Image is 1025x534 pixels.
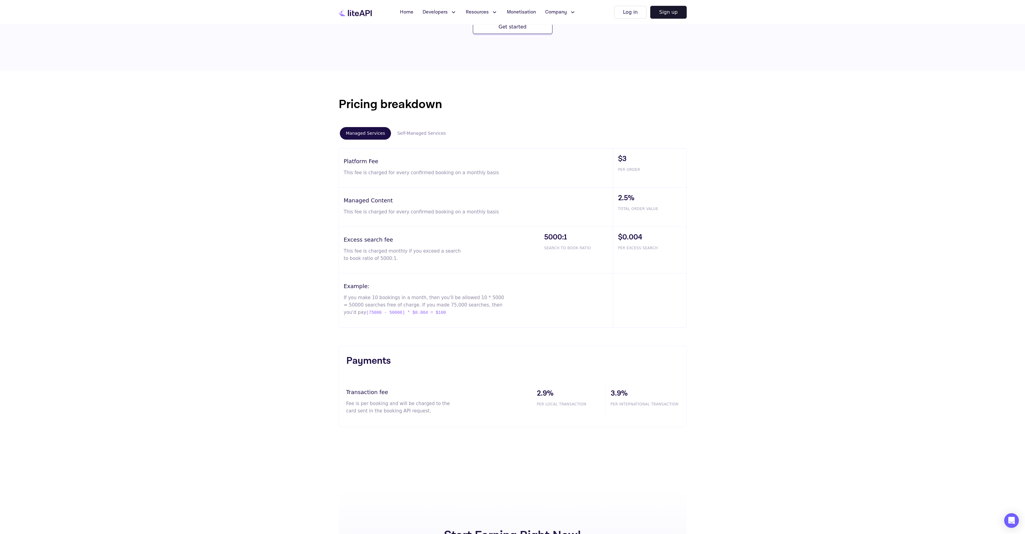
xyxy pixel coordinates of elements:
button: Managed Services [340,127,391,140]
span: $3 [618,153,686,164]
h3: Excess search fee [344,235,539,244]
h3: Example: [344,282,613,290]
span: 5000:1 [544,232,613,243]
span: $0.004 [618,232,686,243]
p: This fee is charged for every confirmed booking on a monthly basis [344,208,505,216]
button: Sign up [650,6,686,19]
p: If you make 10 bookings in a month, then you'll be allowed 10 * 5000 = 50000 searches free of cha... [344,294,505,316]
span: PER INTERNATIONAL TRANSACTION [611,401,679,407]
p: This fee is charged for every confirmed booking on a monthly basis [344,169,505,176]
span: SEARCH TO BOOK RATIO [544,245,613,251]
a: Monetisation [503,6,540,18]
span: PER EXCESS SEARCH [618,245,686,251]
div: Open Intercom Messenger [1004,513,1019,528]
span: 2.9% [537,388,606,399]
span: PER LOCAL TRANSACTION [537,401,606,407]
h3: Managed Content [344,196,613,205]
button: Self-Managed Services [391,127,452,140]
button: Company [541,6,579,18]
span: Home [400,9,413,16]
button: Resources [462,6,501,18]
span: TOTAL ORDER VALUE [618,206,686,212]
h3: Platform Fee [344,157,613,165]
p: This fee is charged monthly if you exceed a search to book ratio of 5000:1. [344,247,461,262]
h3: Payments [346,354,679,368]
span: Resources [466,9,489,16]
span: 3.9% [611,388,679,399]
span: (75000 - 50000) * $0.004 = $100 [366,309,446,316]
button: Log in [614,6,647,19]
button: Developers [419,6,460,18]
a: Home [396,6,417,18]
h1: Pricing breakdown [339,95,687,114]
button: Get started [473,20,552,34]
span: 2.5% [618,193,686,204]
p: Fee is per booking and will be charged to the card sent in the booking API request. [346,400,458,415]
span: Monetisation [507,9,536,16]
span: PER ORDER [618,167,686,172]
span: Company [545,9,567,16]
span: Developers [423,9,448,16]
h3: Transaction fee [346,388,532,396]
